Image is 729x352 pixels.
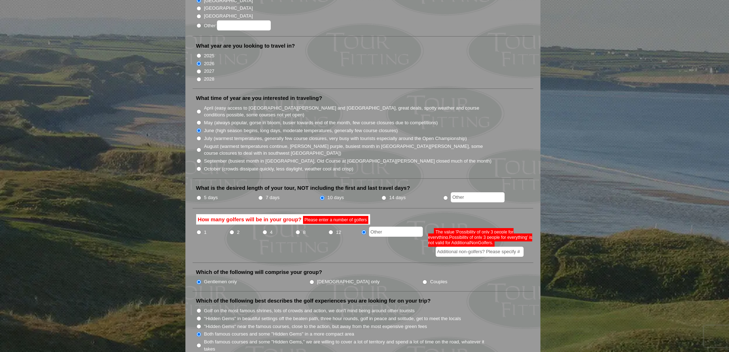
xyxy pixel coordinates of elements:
[204,76,214,83] label: 2028
[204,20,271,30] label: Other:
[317,278,379,285] label: [DEMOGRAPHIC_DATA] only
[204,307,415,314] label: Golf on the most famous shrines, lots of crowds and action, we don't mind being around other tour...
[204,52,214,59] label: 2025
[204,127,398,134] label: June (high season begins, long days, moderate temperatures, generally few course closures)
[204,60,214,67] label: 2026
[369,227,423,237] input: Other
[327,194,344,201] label: 10 days
[389,194,406,201] label: 14 days
[336,229,341,236] label: 12
[204,158,492,165] label: September (busiest month in [GEOGRAPHIC_DATA], Old Course at [GEOGRAPHIC_DATA][PERSON_NAME] close...
[196,214,370,225] label: How many golfers will be in your group?
[204,5,253,12] label: [GEOGRAPHIC_DATA]
[451,192,505,202] input: Other
[217,20,271,30] input: Other:
[204,229,207,236] label: 1
[196,184,410,192] label: What is the desired length of your tour, NOT including the first and last travel days?
[270,229,273,236] label: 4
[428,228,532,247] span: The value 'Possibility of only 3 people for everything,Possibility of only 3 people for everythin...
[204,135,467,142] label: July (warmest temperatures, generally few course closures, very busy with tourists especially aro...
[204,119,438,126] label: May (always popular, gorse in bloom, busier towards end of the month, few course closures due to ...
[204,194,218,201] label: 5 days
[204,143,492,157] label: August (warmest temperatures continue, [PERSON_NAME] purple, busiest month in [GEOGRAPHIC_DATA][P...
[237,229,240,236] label: 2
[196,95,322,102] label: What time of year are you interested in traveling?
[436,247,524,257] input: Additional non-golfers? Please specify #
[430,278,447,285] label: Couples
[204,323,427,330] label: "Hidden Gems" near the famous courses, close to the action, but away from the most expensive gree...
[204,331,354,338] label: Both famous courses and some "Hidden Gems" in a more compact area
[266,194,280,201] label: 7 days
[303,229,306,236] label: 8
[204,68,214,75] label: 2027
[303,216,368,224] span: Please enter a number of golfers
[196,269,322,276] label: Which of the following will comprise your group?
[204,315,461,322] label: "Hidden Gems" in beautiful settings off the beaten path, three hour rounds, golf in peace and sol...
[204,13,253,20] label: [GEOGRAPHIC_DATA]
[204,165,354,173] label: October (crowds dissipate quickly, less daylight, weather cool and crisp)
[204,278,237,285] label: Gentlemen only
[196,297,431,304] label: Which of the following best describes the golf experiences you are looking for on your trip?
[204,105,492,119] label: April (easy access to [GEOGRAPHIC_DATA][PERSON_NAME] and [GEOGRAPHIC_DATA], great deals, spotty w...
[196,42,295,49] label: What year are you looking to travel in?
